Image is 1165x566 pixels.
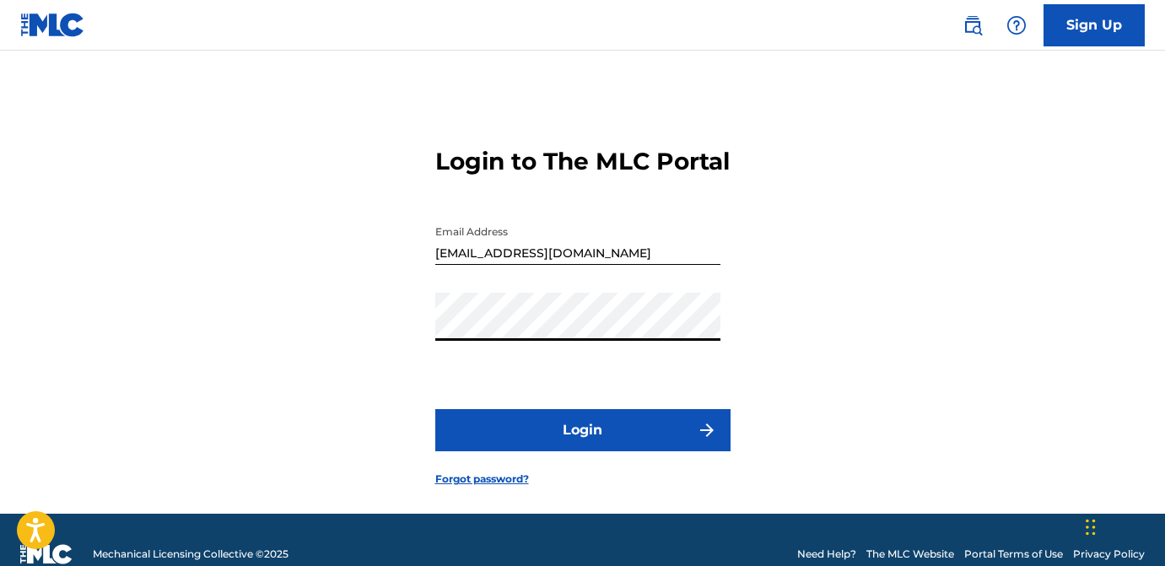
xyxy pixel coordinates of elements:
[963,15,983,35] img: search
[797,547,856,562] a: Need Help?
[435,147,730,176] h3: Login to The MLC Portal
[1073,547,1145,562] a: Privacy Policy
[697,420,717,440] img: f7272a7cc735f4ea7f67.svg
[1000,8,1033,42] div: Help
[964,547,1063,562] a: Portal Terms of Use
[93,547,289,562] span: Mechanical Licensing Collective © 2025
[1044,4,1145,46] a: Sign Up
[435,472,529,487] a: Forgot password?
[1081,485,1165,566] iframe: Chat Widget
[866,547,954,562] a: The MLC Website
[20,13,85,37] img: MLC Logo
[20,544,73,564] img: logo
[435,409,731,451] button: Login
[956,8,990,42] a: Public Search
[1006,15,1027,35] img: help
[1086,502,1096,553] div: Drag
